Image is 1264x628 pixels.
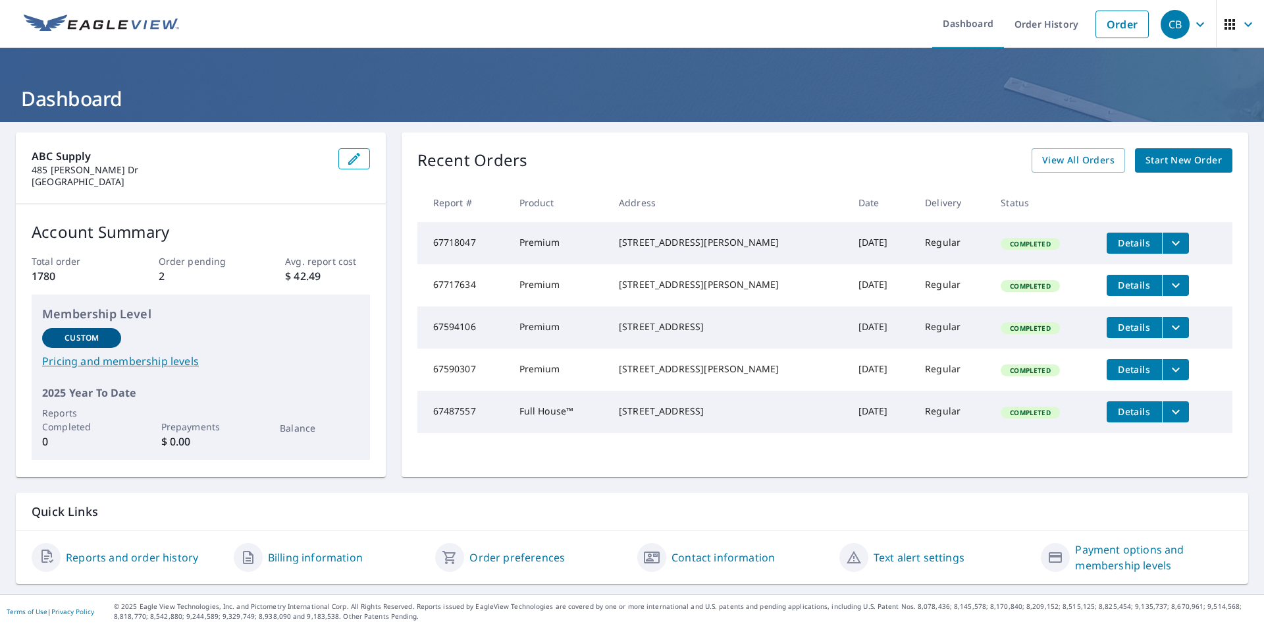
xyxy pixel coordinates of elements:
[671,550,775,565] a: Contact information
[42,353,359,369] a: Pricing and membership levels
[42,385,359,401] p: 2025 Year To Date
[848,391,915,433] td: [DATE]
[1145,152,1222,169] span: Start New Order
[1107,317,1162,338] button: detailsBtn-67594106
[1075,542,1232,573] a: Payment options and membership levels
[280,421,359,435] p: Balance
[114,602,1257,621] p: © 2025 Eagle View Technologies, Inc. and Pictometry International Corp. All Rights Reserved. Repo...
[1115,321,1154,333] span: Details
[417,391,509,433] td: 67487557
[161,434,240,449] p: $ 0.00
[1002,324,1058,333] span: Completed
[1115,237,1154,249] span: Details
[65,332,99,344] p: Custom
[1162,359,1189,380] button: filesDropdownBtn-67590307
[914,183,990,222] th: Delivery
[1002,366,1058,375] span: Completed
[1002,408,1058,417] span: Completed
[32,164,328,176] p: 485 [PERSON_NAME] Dr
[1002,281,1058,291] span: Completed
[509,349,608,391] td: Premium
[32,268,116,284] p: 1780
[417,264,509,306] td: 67717634
[42,305,359,323] p: Membership Level
[1162,317,1189,338] button: filesDropdownBtn-67594106
[914,349,990,391] td: Regular
[32,220,370,244] p: Account Summary
[1107,401,1162,422] button: detailsBtn-67487557
[417,349,509,391] td: 67590307
[1162,275,1189,296] button: filesDropdownBtn-67717634
[1162,233,1189,254] button: filesDropdownBtn-67718047
[32,148,328,164] p: ABC Supply
[1161,10,1190,39] div: CB
[608,183,848,222] th: Address
[268,550,363,565] a: Billing information
[914,391,990,433] td: Regular
[914,222,990,264] td: Regular
[285,254,369,268] p: Avg. report cost
[417,183,509,222] th: Report #
[417,148,528,173] p: Recent Orders
[1115,363,1154,376] span: Details
[619,405,837,418] div: [STREET_ADDRESS]
[42,434,121,449] p: 0
[509,306,608,349] td: Premium
[1135,148,1232,173] a: Start New Order
[1107,359,1162,380] button: detailsBtn-67590307
[848,264,915,306] td: [DATE]
[32,503,1232,520] p: Quick Links
[1107,275,1162,296] button: detailsBtn-67717634
[848,222,915,264] td: [DATE]
[32,176,328,188] p: [GEOGRAPHIC_DATA]
[619,278,837,291] div: [STREET_ADDRESS][PERSON_NAME]
[469,550,565,565] a: Order preferences
[1042,152,1115,169] span: View All Orders
[509,183,608,222] th: Product
[1115,279,1154,291] span: Details
[161,420,240,434] p: Prepayments
[1115,405,1154,418] span: Details
[914,264,990,306] td: Regular
[619,362,837,376] div: [STREET_ADDRESS][PERSON_NAME]
[848,306,915,349] td: [DATE]
[619,236,837,249] div: [STREET_ADDRESS][PERSON_NAME]
[848,183,915,222] th: Date
[509,391,608,433] td: Full House™
[285,268,369,284] p: $ 42.49
[848,349,915,391] td: [DATE]
[1002,239,1058,248] span: Completed
[509,222,608,264] td: Premium
[66,550,198,565] a: Reports and order history
[1107,233,1162,254] button: detailsBtn-67718047
[1032,148,1125,173] a: View All Orders
[16,85,1248,112] h1: Dashboard
[874,550,964,565] a: Text alert settings
[159,268,243,284] p: 2
[509,264,608,306] td: Premium
[990,183,1095,222] th: Status
[7,608,94,615] p: |
[417,222,509,264] td: 67718047
[914,306,990,349] td: Regular
[42,406,121,434] p: Reports Completed
[1162,401,1189,422] button: filesDropdownBtn-67487557
[619,320,837,333] div: [STREET_ADDRESS]
[159,254,243,268] p: Order pending
[24,14,179,34] img: EV Logo
[417,306,509,349] td: 67594106
[7,607,47,616] a: Terms of Use
[51,607,94,616] a: Privacy Policy
[32,254,116,268] p: Total order
[1095,11,1149,38] a: Order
